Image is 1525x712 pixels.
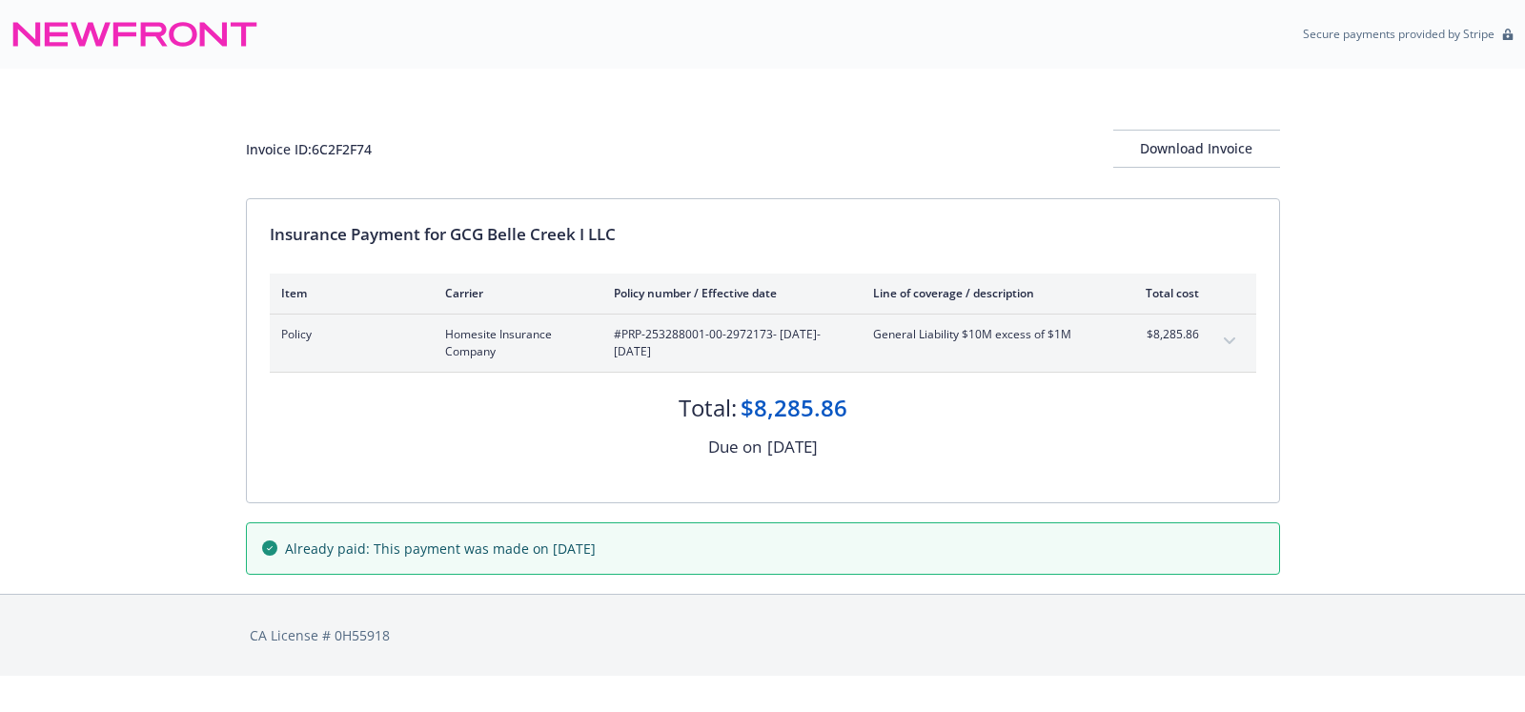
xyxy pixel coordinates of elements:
div: Line of coverage / description [873,285,1097,301]
p: Secure payments provided by Stripe [1303,26,1494,42]
div: Total: [679,392,737,424]
div: Due on [708,435,762,459]
button: Download Invoice [1113,130,1280,168]
div: Item [281,285,415,301]
div: [DATE] [767,435,818,459]
div: CA License # 0H55918 [250,625,1276,645]
div: Total cost [1128,285,1199,301]
div: Download Invoice [1113,131,1280,167]
span: Homesite Insurance Company [445,326,583,360]
div: PolicyHomesite Insurance Company#PRP-253288001-00-2972173- [DATE]-[DATE]General Liability $10M ex... [270,315,1256,372]
span: General Liability $10M excess of $1M [873,326,1097,343]
div: Carrier [445,285,583,301]
div: $8,285.86 [741,392,847,424]
div: Invoice ID: 6C2F2F74 [246,139,372,159]
span: Already paid: This payment was made on [DATE] [285,539,596,559]
div: Insurance Payment for GCG Belle Creek I LLC [270,222,1256,247]
span: #PRP-253288001-00-2972173 - [DATE]-[DATE] [614,326,843,360]
div: Policy number / Effective date [614,285,843,301]
span: $8,285.86 [1128,326,1199,343]
span: Policy [281,326,415,343]
button: expand content [1214,326,1245,356]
